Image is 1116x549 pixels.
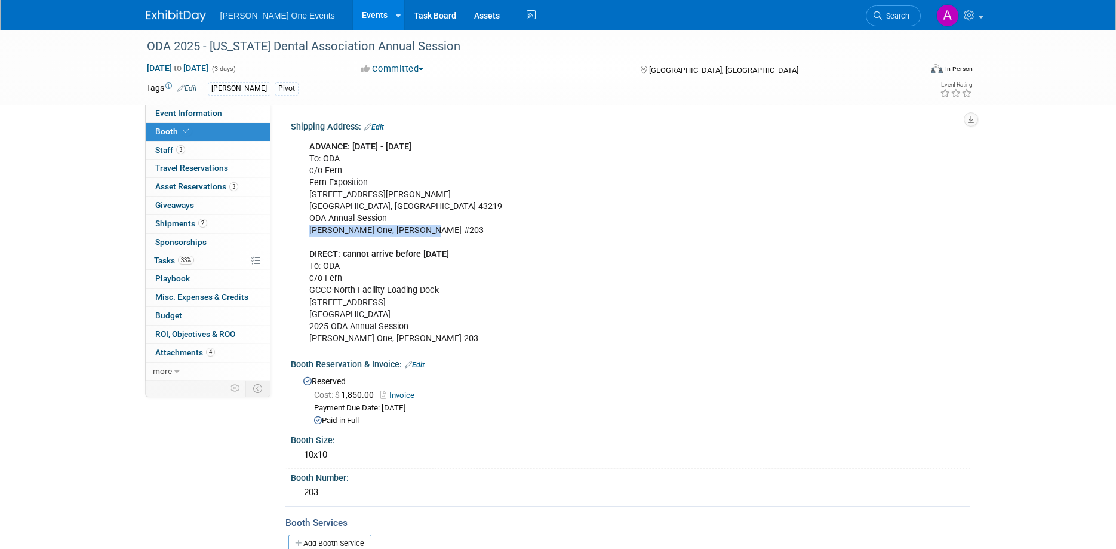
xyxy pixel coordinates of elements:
a: Playbook [146,270,270,288]
img: Format-Inperson.png [931,64,943,73]
span: Attachments [155,348,215,357]
span: 1,850.00 [314,390,379,400]
a: Booth [146,123,270,141]
a: Edit [364,123,384,131]
button: Committed [357,63,428,75]
div: Booth Reservation & Invoice: [291,355,970,371]
a: Asset Reservations3 [146,178,270,196]
span: Search [882,11,909,20]
span: 2 [198,219,207,228]
span: Giveaways [155,200,194,210]
div: Event Rating [940,82,972,88]
span: Tasks [154,256,194,265]
div: Paid in Full [314,415,961,427]
span: 33% [178,256,194,265]
span: Asset Reservations [155,182,238,191]
span: 3 [176,145,185,154]
div: Payment Due Date: [DATE] [314,403,961,414]
div: Shipping Address: [291,118,970,133]
span: more [153,366,172,376]
span: 4 [206,348,215,357]
span: Sponsorships [155,237,207,247]
a: Misc. Expenses & Credits [146,289,270,306]
img: ExhibitDay [146,10,206,22]
span: Staff [155,145,185,155]
a: Tasks33% [146,252,270,270]
span: (3 days) [211,65,236,73]
div: Pivot [275,82,299,95]
div: [PERSON_NAME] [208,82,270,95]
span: [DATE] [DATE] [146,63,209,73]
div: Event Format [850,62,973,80]
b: ADVANCE: [DATE] - [DATE] [309,142,411,152]
a: Edit [405,361,425,369]
span: [PERSON_NAME] One Events [220,11,335,20]
span: Misc. Expenses & Credits [155,292,248,302]
span: 3 [229,182,238,191]
td: Personalize Event Tab Strip [225,381,246,396]
span: Budget [155,311,182,320]
img: Amanda Bartschi [936,4,959,27]
span: Event Information [155,108,222,118]
a: Budget [146,307,270,325]
div: In-Person [945,65,973,73]
a: Shipments2 [146,215,270,233]
span: ROI, Objectives & ROO [155,329,235,339]
a: more [146,363,270,381]
a: Staff3 [146,142,270,160]
div: 203 [300,483,961,502]
td: Tags [146,82,197,96]
a: Search [866,5,921,26]
div: To: ODA c/o Fern Fern Exposition [STREET_ADDRESS][PERSON_NAME] [GEOGRAPHIC_DATA], [GEOGRAPHIC_DAT... [301,135,839,351]
td: Toggle Event Tabs [245,381,270,396]
span: Cost: $ [314,390,341,400]
a: Giveaways [146,197,270,214]
div: 10x10 [300,446,961,464]
div: Booth Number: [291,469,970,484]
div: Booth Services [285,516,970,529]
span: Travel Reservations [155,163,228,173]
span: Playbook [155,274,190,283]
span: Shipments [155,219,207,228]
div: Booth Size: [291,431,970,446]
b: DIRECT: cannot arrive before [DATE] [309,249,449,259]
div: ODA 2025 - [US_STATE] Dental Association Annual Session [143,36,903,57]
a: ROI, Objectives & ROO [146,326,270,343]
div: Reserved [300,372,961,427]
a: Attachments4 [146,344,270,362]
span: to [172,63,183,73]
a: Travel Reservations [146,160,270,177]
a: Invoice [380,391,420,400]
a: Event Information [146,105,270,122]
a: Sponsorships [146,234,270,252]
span: [GEOGRAPHIC_DATA], [GEOGRAPHIC_DATA] [649,66,798,75]
a: Edit [177,84,197,93]
i: Booth reservation complete [183,128,189,134]
span: Booth [155,127,192,136]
